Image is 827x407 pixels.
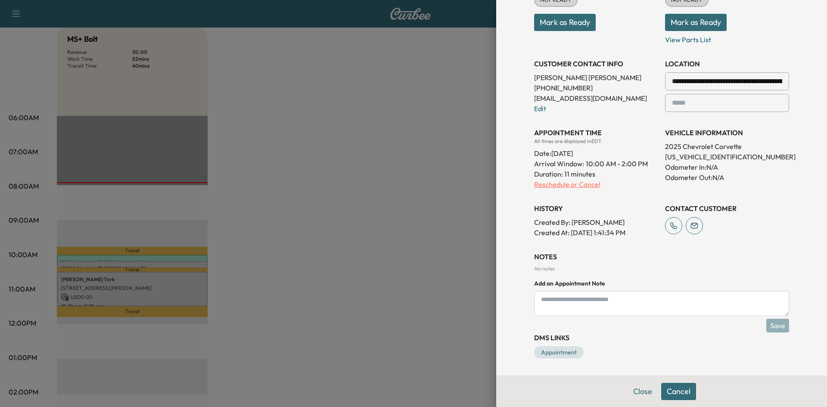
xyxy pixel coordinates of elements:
[665,141,789,152] p: 2025 Chevrolet Corvette
[665,14,727,31] button: Mark as Ready
[534,59,658,69] h3: CUSTOMER CONTACT INFO
[628,383,658,400] button: Close
[534,72,658,83] p: [PERSON_NAME] [PERSON_NAME]
[665,31,789,45] p: View Parts List
[534,332,789,343] h3: DMS Links
[534,145,658,158] div: Date: [DATE]
[534,83,658,93] p: [PHONE_NUMBER]
[534,252,789,262] h3: NOTES
[665,162,789,172] p: Odometer In: N/A
[665,127,789,138] h3: VEHICLE INFORMATION
[534,104,546,113] a: Edit
[534,346,584,358] a: Appointment
[665,59,789,69] h3: LOCATION
[534,93,658,103] p: [EMAIL_ADDRESS][DOMAIN_NAME]
[534,265,789,272] div: No notes
[534,138,658,145] div: All times are displayed in EDT
[534,179,658,190] p: Reschedule or Cancel
[534,203,658,214] h3: History
[534,14,596,31] button: Mark as Ready
[534,227,658,238] p: Created At : [DATE] 1:41:34 PM
[534,158,658,169] p: Arrival Window:
[534,217,658,227] p: Created By : [PERSON_NAME]
[665,203,789,214] h3: CONTACT CUSTOMER
[665,152,789,162] p: [US_VEHICLE_IDENTIFICATION_NUMBER]
[586,158,648,169] span: 10:00 AM - 2:00 PM
[661,383,696,400] button: Cancel
[534,169,658,179] p: Duration: 11 minutes
[665,172,789,183] p: Odometer Out: N/A
[534,127,658,138] h3: APPOINTMENT TIME
[534,279,789,288] h4: Add an Appointment Note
